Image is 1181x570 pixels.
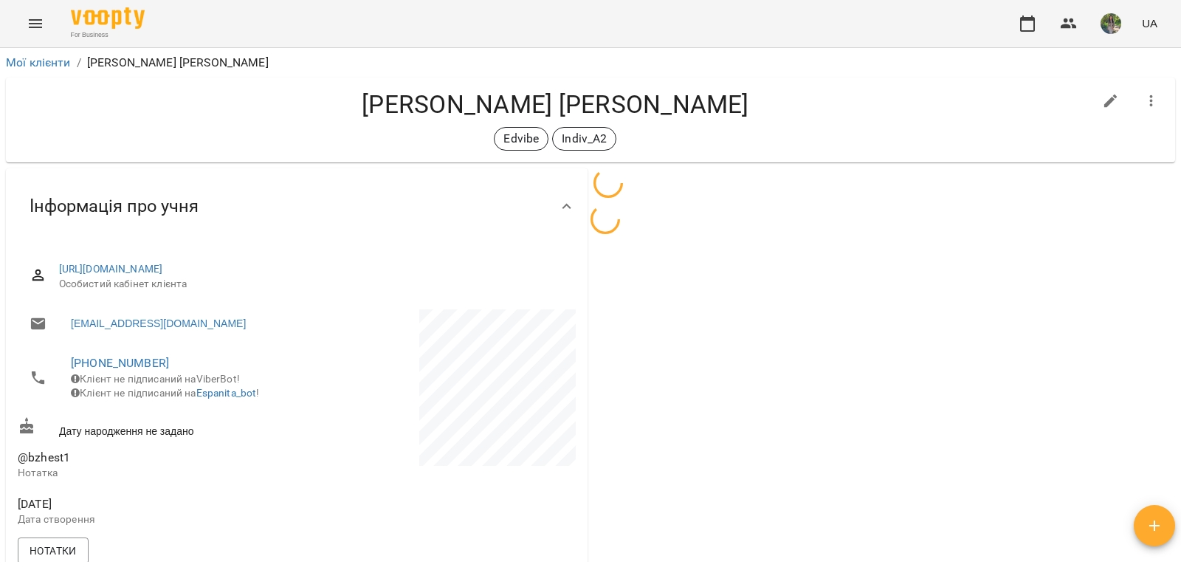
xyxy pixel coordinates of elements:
[71,387,259,399] span: Клієнт не підписаний на !
[30,542,77,560] span: Нотатки
[77,54,81,72] li: /
[18,512,294,527] p: Дата створення
[562,130,607,148] p: Indiv_A2
[18,6,53,41] button: Menu
[552,127,616,151] div: Indiv_A2
[87,54,269,72] p: [PERSON_NAME] [PERSON_NAME]
[6,54,1175,72] nav: breadcrumb
[18,89,1093,120] h4: [PERSON_NAME] [PERSON_NAME]
[71,30,145,40] span: For Business
[71,373,240,385] span: Клієнт не підписаний на ViberBot!
[18,466,294,481] p: Нотатка
[15,414,297,442] div: Дату народження не задано
[6,168,588,244] div: Інформація про учня
[1101,13,1121,34] img: 82b6375e9aa1348183c3d715e536a179.jpg
[71,7,145,29] img: Voopty Logo
[196,387,257,399] a: Espanita_bot
[71,356,169,370] a: [PHONE_NUMBER]
[71,316,246,331] a: [EMAIL_ADDRESS][DOMAIN_NAME]
[59,263,163,275] a: [URL][DOMAIN_NAME]
[18,450,70,464] span: @bzhest1
[494,127,548,151] div: Edvibe
[6,55,71,69] a: Мої клієнти
[59,277,564,292] span: Особистий кабінет клієнта
[18,538,89,564] button: Нотатки
[1136,10,1163,37] button: UA
[30,195,199,218] span: Інформація про учня
[503,130,539,148] p: Edvibe
[1142,16,1157,31] span: UA
[18,495,294,513] span: [DATE]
